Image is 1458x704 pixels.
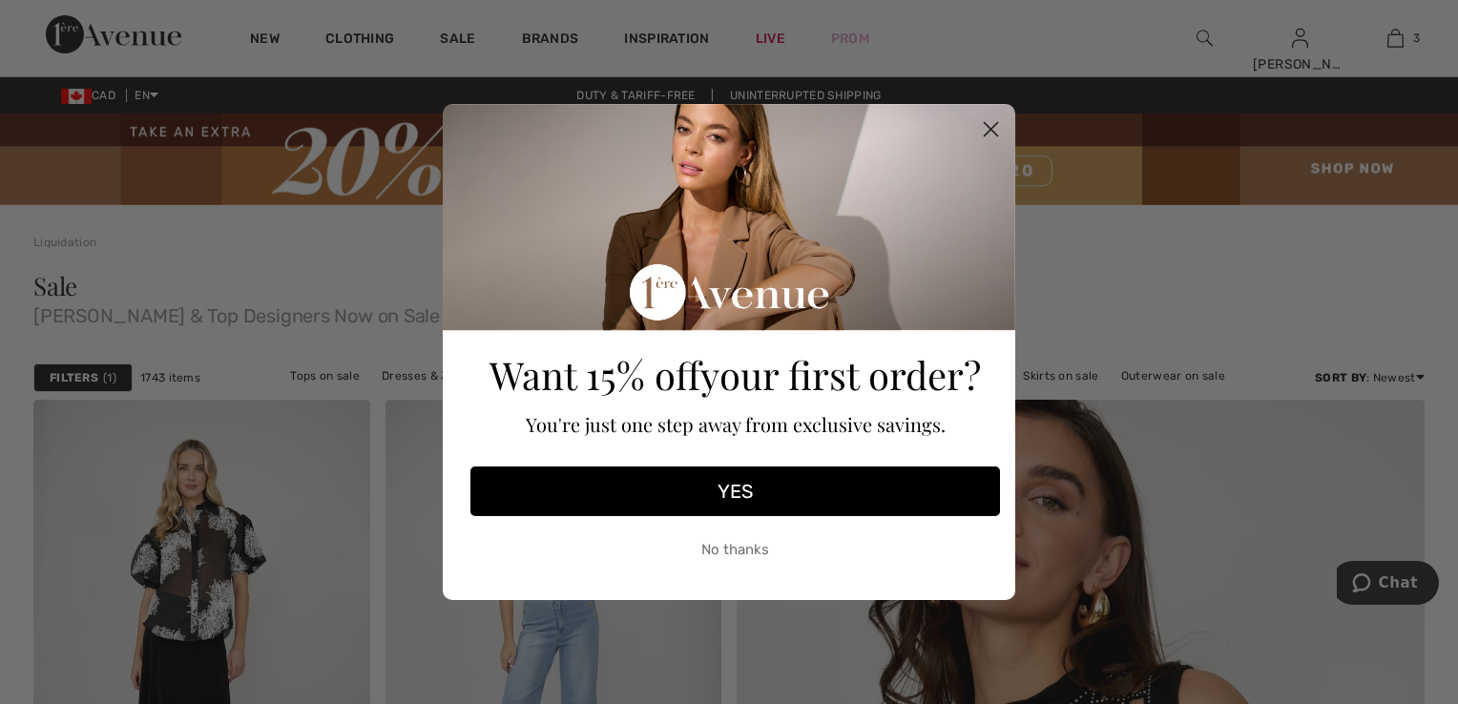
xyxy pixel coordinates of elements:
span: your first order? [700,349,981,400]
button: Close dialog [974,113,1008,146]
span: You're just one step away from exclusive savings. [526,411,946,437]
button: YES [470,466,1000,516]
button: No thanks [470,526,1000,573]
span: Want 15% off [489,349,700,400]
span: Chat [42,13,81,31]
